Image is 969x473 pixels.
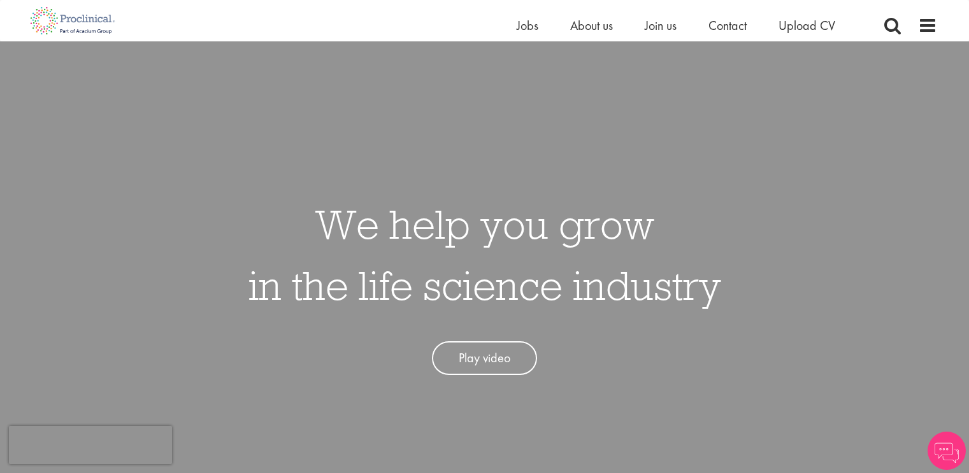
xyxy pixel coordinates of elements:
[570,17,613,34] a: About us
[708,17,747,34] a: Contact
[928,432,966,470] img: Chatbot
[432,341,537,375] a: Play video
[248,194,721,316] h1: We help you grow in the life science industry
[779,17,835,34] a: Upload CV
[645,17,677,34] a: Join us
[517,17,538,34] a: Jobs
